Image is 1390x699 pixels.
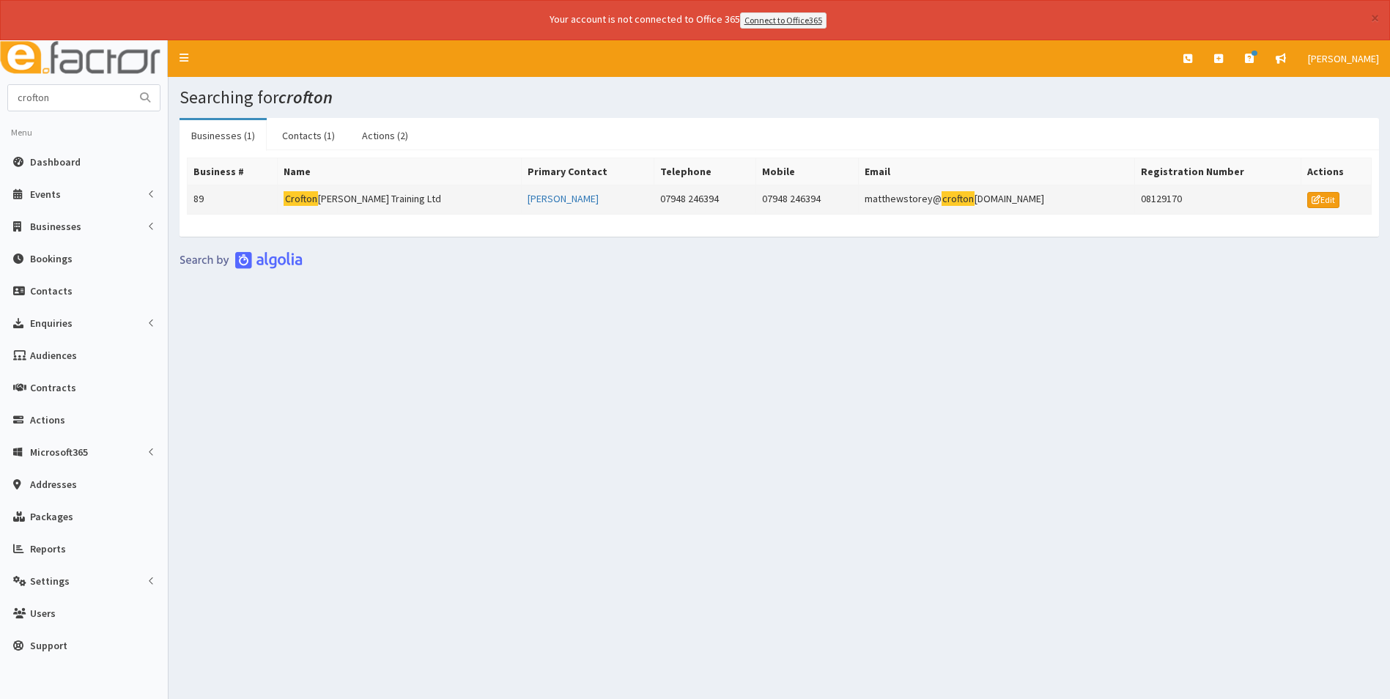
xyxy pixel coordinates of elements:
[858,185,1134,214] td: matthewstorey@ [DOMAIN_NAME]
[756,185,858,214] td: 07948 246394
[30,349,77,362] span: Audiences
[30,574,70,588] span: Settings
[30,478,77,491] span: Addresses
[1134,185,1301,214] td: 08129170
[30,413,65,426] span: Actions
[30,510,73,523] span: Packages
[1371,10,1379,26] button: ×
[654,185,756,214] td: 07948 246394
[30,381,76,394] span: Contracts
[1307,192,1339,208] a: Edit
[278,185,522,214] td: [PERSON_NAME] Training Ltd
[30,607,56,620] span: Users
[8,85,131,111] input: Search...
[188,158,278,185] th: Business #
[30,542,66,555] span: Reports
[1134,158,1301,185] th: Registration Number
[30,155,81,169] span: Dashboard
[1297,40,1390,77] a: [PERSON_NAME]
[654,158,756,185] th: Telephone
[942,191,975,207] mark: crofton
[30,639,67,652] span: Support
[180,120,267,151] a: Businesses (1)
[259,12,1117,29] div: Your account is not connected to Office 365
[30,284,73,297] span: Contacts
[756,158,858,185] th: Mobile
[740,12,827,29] a: Connect to Office365
[30,188,61,201] span: Events
[522,158,654,185] th: Primary Contact
[350,120,420,151] a: Actions (2)
[30,445,88,459] span: Microsoft365
[858,158,1134,185] th: Email
[30,252,73,265] span: Bookings
[284,191,318,207] mark: Crofton
[180,88,1379,107] h1: Searching for
[270,120,347,151] a: Contacts (1)
[30,317,73,330] span: Enquiries
[188,185,278,214] td: 89
[30,220,81,233] span: Businesses
[528,192,599,205] a: [PERSON_NAME]
[1308,52,1379,65] span: [PERSON_NAME]
[278,158,522,185] th: Name
[180,251,303,269] img: search-by-algolia-light-background.png
[278,86,333,108] i: crofton
[1301,158,1371,185] th: Actions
